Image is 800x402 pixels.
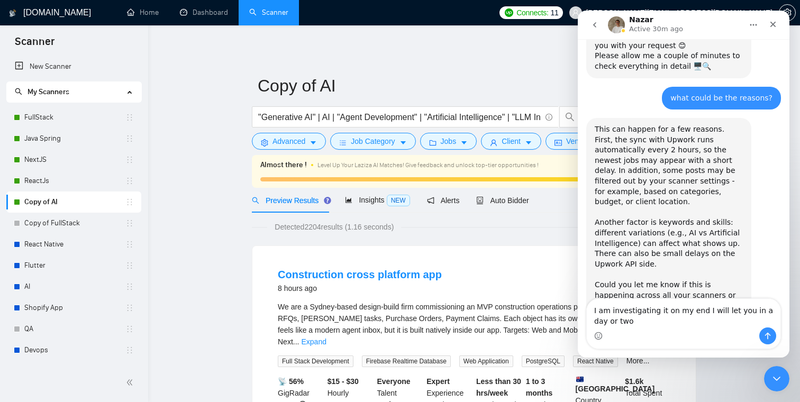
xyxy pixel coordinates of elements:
li: New Scanner [6,56,141,77]
span: holder [125,156,134,164]
span: setting [779,8,795,17]
span: Auto Bidder [476,196,529,205]
li: React Native [6,234,141,255]
a: Flutter [24,255,125,276]
li: ReactJs [6,170,141,191]
span: Full Stack Development [278,355,353,367]
span: My Scanners [28,87,69,96]
span: NEW [387,195,410,206]
a: QA [24,318,125,340]
span: search [560,112,580,122]
b: Less than 30 hrs/week [476,377,521,397]
span: caret-down [460,139,468,147]
img: logo [9,5,16,22]
b: 📡 56% [278,377,304,386]
b: Everyone [377,377,411,386]
span: area-chart [345,196,352,204]
span: idcard [554,139,562,147]
span: info-circle [546,114,552,121]
iframe: Intercom live chat [578,11,789,358]
span: Job Category [351,135,395,147]
span: caret-down [525,139,532,147]
span: bars [339,139,347,147]
button: search [559,106,580,127]
button: barsJob Categorycaret-down [330,133,415,150]
li: Blockchain [6,361,141,382]
span: holder [125,304,134,312]
span: Preview Results [252,196,328,205]
span: holder [125,198,134,206]
span: React Native [573,355,618,367]
span: ... [293,337,299,346]
span: Almost there ! [260,159,307,171]
span: Level Up Your Laziza AI Matches! Give feedback and unlock top-tier opportunities ! [317,161,539,169]
span: user [572,9,579,16]
li: Flutter [6,255,141,276]
span: 11 [551,7,559,19]
button: userClientcaret-down [481,133,541,150]
a: ReactJs [24,170,125,191]
button: folderJobscaret-down [420,133,477,150]
span: PostgreSQL [522,355,565,367]
span: holder [125,177,134,185]
a: AI [24,276,125,297]
a: Devops [24,340,125,361]
a: Java Spring [24,128,125,149]
li: Copy of FullStack [6,213,141,234]
a: Construction cross platform app [278,269,442,280]
span: holder [125,261,134,270]
span: Scanner [6,34,63,56]
span: caret-down [310,139,317,147]
li: Java Spring [6,128,141,149]
b: [GEOGRAPHIC_DATA] [576,376,655,393]
li: NextJS [6,149,141,170]
span: Connects: [516,7,548,19]
li: Copy of AI [6,191,141,213]
img: 🇦🇺 [576,376,584,383]
a: More... [626,357,650,365]
b: Expert [426,377,450,386]
span: holder [125,219,134,227]
img: upwork-logo.png [505,8,513,17]
span: Detected 2204 results (1.16 seconds) [267,221,401,233]
li: Devops [6,340,141,361]
a: Shopify App [24,297,125,318]
span: Firebase Realtime Database [362,355,451,367]
span: holder [125,240,134,249]
span: Advanced [272,135,305,147]
span: folder [429,139,437,147]
input: Search Freelance Jobs... [258,111,541,124]
span: Client [502,135,521,147]
span: Alerts [427,196,460,205]
a: FullStack [24,107,125,128]
div: Tooltip anchor [323,196,332,205]
span: holder [125,134,134,143]
span: notification [427,197,434,204]
a: searchScanner [249,8,288,17]
li: QA [6,318,141,340]
span: holder [125,113,134,122]
span: My Scanners [15,87,69,96]
button: setting [779,4,796,21]
span: holder [125,346,134,354]
a: New Scanner [15,56,133,77]
a: React Native [24,234,125,255]
a: setting [779,8,796,17]
span: holder [125,282,134,291]
b: $ 1.6k [625,377,643,386]
li: AI [6,276,141,297]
